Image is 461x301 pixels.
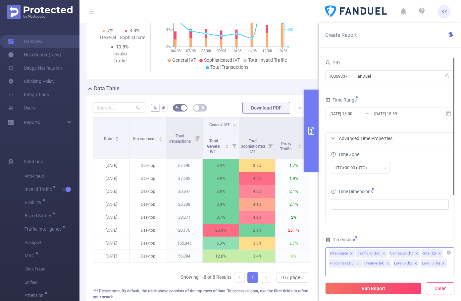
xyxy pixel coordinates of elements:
[107,28,113,33] span: 7%
[241,139,265,154] span: Total Sophisticated IVT
[329,249,355,258] li: Integration
[414,262,417,266] i: icon: close
[153,105,157,111] span: %
[262,49,272,53] tspan: 12/08
[8,48,61,61] a: Help Center (New)
[325,60,340,65] span: PID
[239,250,275,263] p: 3.4%
[24,120,40,125] span: Reports
[93,237,129,250] p: [DATE]
[242,102,290,114] button: Download PDF
[24,116,40,129] a: Reports
[334,162,372,173] div: UTC+00:00 (UTC)
[93,198,129,211] p: [DATE]
[203,185,239,198] p: 3.9%
[207,139,220,154] span: Total General IVT
[237,275,241,279] i: icon: left
[278,49,287,53] tspan: 13/08
[168,134,192,144] span: Total Transactions
[389,249,420,258] li: Campaign (l1)
[93,288,311,300] div: *** Please note, By default, the table above consists of the top rows of data. To access all data...
[25,253,37,258] span: MRC
[93,224,129,237] p: [DATE]
[298,143,302,147] div: Sort
[115,136,119,138] i: icon: caret-up
[239,198,275,211] p: 4.1%
[203,172,239,185] p: 3.9%
[422,259,440,268] div: Level 6 (l6)
[201,49,211,53] tspan: 08/08
[108,50,132,64] div: Invalid Traffic
[239,172,275,185] p: 4.4%
[276,237,312,250] p: 2.7%
[204,57,240,63] span: Sophisticated IVT
[120,34,144,41] div: Sophisticated
[329,109,383,118] input: Start date
[330,249,348,258] div: Integration
[276,185,312,198] p: 2.1%
[325,237,356,242] span: Dimensions
[281,272,300,282] div: 10 / page
[166,211,202,224] p: 30,071
[276,159,312,172] p: 1.7%
[447,251,451,255] i: icon: close-circle
[193,117,202,159] i: Filter menu
[25,170,79,183] span: Anti-Fraud
[358,249,381,258] div: Traffic ID (tid)
[93,172,129,185] p: [DATE]
[276,224,312,237] p: 26.1%
[442,262,445,266] i: icon: close
[203,224,239,237] p: 28.9%
[276,172,312,185] p: 1.9%
[166,198,202,211] p: 25,338
[162,105,165,111] span: #
[325,97,357,103] span: Time Range
[422,249,443,258] li: Site (l2)
[203,237,239,250] p: 6.3%
[356,249,387,258] li: Traffic ID (tid)
[166,45,171,49] tspan: 0%
[159,136,163,138] i: icon: caret-up
[8,75,55,88] a: Blocking Policy
[280,141,292,151] span: Proxy Traffic
[130,159,166,172] p: Desktop
[166,224,202,237] p: 20,170
[166,250,202,263] p: 56,084
[201,106,205,110] i: icon: table
[234,272,245,283] li: Previous Page
[166,172,202,185] p: 37,632
[441,5,447,18] span: KY
[94,85,120,93] h2: Data Table
[276,211,312,224] p: 2%
[175,106,179,110] i: icon: bg-colors
[230,132,239,159] i: Filter menu
[331,152,359,157] span: Time Zone
[129,28,139,33] span: 3.8%
[300,275,304,280] i: icon: down
[426,282,454,294] button: Clear
[130,224,166,237] p: Desktop
[216,49,226,53] tspan: 09/08
[8,35,43,48] a: Overview
[248,57,287,63] span: Total Invalid Traffic
[8,101,35,114] a: Users
[266,132,275,159] i: Filter menu
[25,187,54,191] span: Invalid Traffic
[130,198,166,211] p: Desktop
[96,34,120,41] div: General
[8,88,49,101] a: Integrations
[133,136,157,141] span: Environment
[386,262,389,266] i: icon: close
[382,252,385,256] i: icon: close
[203,159,239,172] p: 3.4%
[239,185,275,198] p: 4.2%
[329,259,362,267] li: Placement (l3)
[374,109,427,118] input: End date
[261,272,271,283] li: Next Page
[239,159,275,172] p: 3.7%
[423,249,436,258] div: Site (l2)
[186,49,195,53] tspan: 07/08
[172,57,196,63] span: General IVT
[93,250,129,263] p: [DATE]
[276,198,312,211] p: 2.1%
